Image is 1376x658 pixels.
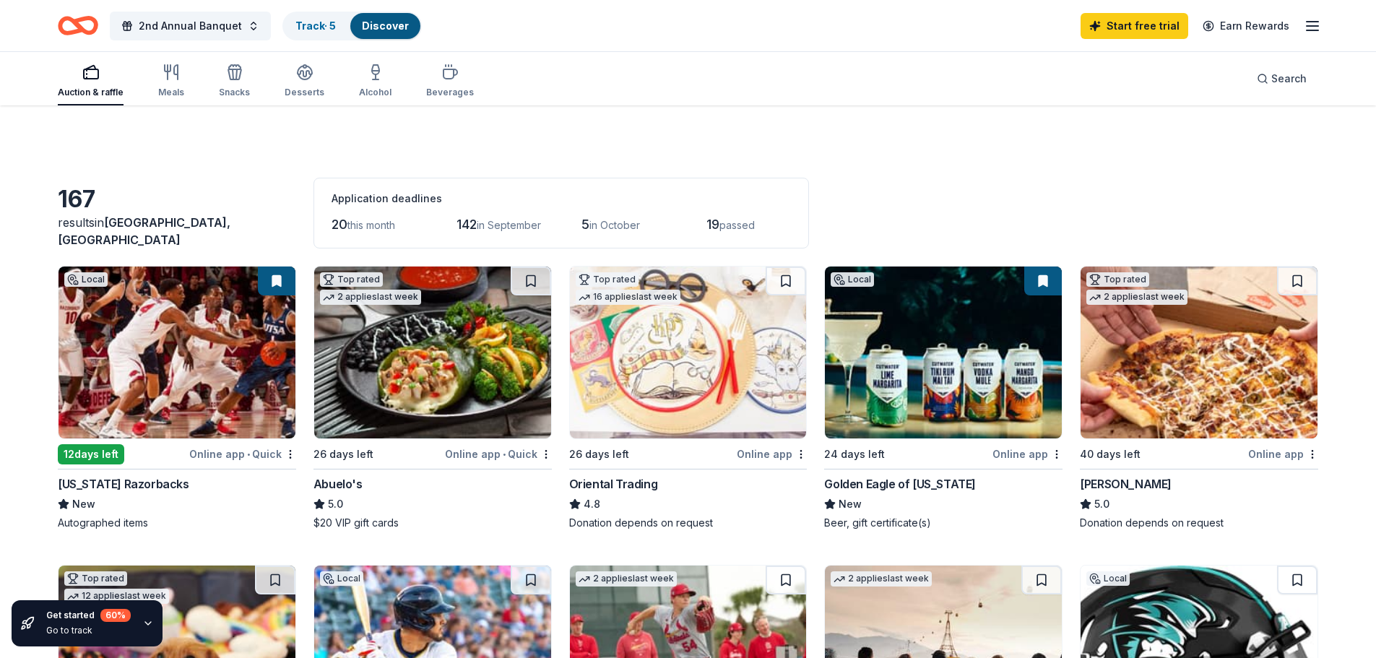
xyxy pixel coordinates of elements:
[1081,13,1188,39] a: Start free trial
[359,58,391,105] button: Alcohol
[1271,70,1307,87] span: Search
[58,516,296,530] div: Autographed items
[456,217,477,232] span: 142
[1080,516,1318,530] div: Donation depends on request
[313,516,552,530] div: $20 VIP gift cards
[58,444,124,464] div: 12 days left
[332,217,347,232] span: 20
[313,266,552,530] a: Image for Abuelo's Top rated2 applieslast week26 days leftOnline app•QuickAbuelo's5.0$20 VIP gift...
[831,272,874,287] div: Local
[320,571,363,586] div: Local
[589,219,640,231] span: in October
[158,58,184,105] button: Meals
[737,445,807,463] div: Online app
[824,266,1063,530] a: Image for Golden Eagle of ArkansasLocal24 days leftOnline appGolden Eagle of [US_STATE]NewBeer, g...
[58,215,230,247] span: [GEOGRAPHIC_DATA], [GEOGRAPHIC_DATA]
[219,58,250,105] button: Snacks
[1086,571,1130,586] div: Local
[824,475,976,493] div: Golden Eagle of [US_STATE]
[58,214,296,248] div: results
[139,17,242,35] span: 2nd Annual Banquet
[445,445,552,463] div: Online app Quick
[576,290,680,305] div: 16 applies last week
[72,495,95,513] span: New
[1080,266,1318,530] a: Image for Casey'sTop rated2 applieslast week40 days leftOnline app[PERSON_NAME]5.0Donation depend...
[347,219,395,231] span: this month
[285,58,324,105] button: Desserts
[706,217,719,232] span: 19
[110,12,271,40] button: 2nd Annual Banquet
[1245,64,1318,93] button: Search
[59,267,295,438] img: Image for Arkansas Razorbacks
[58,475,189,493] div: [US_STATE] Razorbacks
[328,495,343,513] span: 5.0
[320,272,383,287] div: Top rated
[247,449,250,460] span: •
[58,58,124,105] button: Auction & raffle
[1081,267,1317,438] img: Image for Casey's
[719,219,755,231] span: passed
[1086,290,1187,305] div: 2 applies last week
[1086,272,1149,287] div: Top rated
[46,609,131,622] div: Get started
[158,87,184,98] div: Meals
[58,9,98,43] a: Home
[1194,13,1298,39] a: Earn Rewards
[46,625,131,636] div: Go to track
[569,475,658,493] div: Oriental Trading
[426,58,474,105] button: Beverages
[1080,446,1141,463] div: 40 days left
[282,12,422,40] button: Track· 5Discover
[64,571,127,586] div: Top rated
[824,446,885,463] div: 24 days left
[426,87,474,98] div: Beverages
[313,475,363,493] div: Abuelo's
[569,516,808,530] div: Donation depends on request
[1248,445,1318,463] div: Online app
[569,446,629,463] div: 26 days left
[58,266,296,530] a: Image for Arkansas RazorbacksLocal12days leftOnline app•Quick[US_STATE] RazorbacksNewAutographed ...
[992,445,1063,463] div: Online app
[285,87,324,98] div: Desserts
[569,266,808,530] a: Image for Oriental TradingTop rated16 applieslast week26 days leftOnline appOriental Trading4.8Do...
[58,215,230,247] span: in
[58,87,124,98] div: Auction & raffle
[58,185,296,214] div: 167
[825,267,1062,438] img: Image for Golden Eagle of Arkansas
[477,219,541,231] span: in September
[824,516,1063,530] div: Beer, gift certificate(s)
[332,190,791,207] div: Application deadlines
[295,20,336,32] a: Track· 5
[189,445,296,463] div: Online app Quick
[576,272,639,287] div: Top rated
[362,20,409,32] a: Discover
[1094,495,1109,513] span: 5.0
[503,449,506,460] span: •
[314,267,551,438] img: Image for Abuelo's
[359,87,391,98] div: Alcohol
[570,267,807,438] img: Image for Oriental Trading
[576,571,677,586] div: 2 applies last week
[219,87,250,98] div: Snacks
[584,495,600,513] span: 4.8
[100,609,131,622] div: 60 %
[313,446,373,463] div: 26 days left
[64,272,108,287] div: Local
[581,217,589,232] span: 5
[839,495,862,513] span: New
[320,290,421,305] div: 2 applies last week
[831,571,932,586] div: 2 applies last week
[1080,475,1172,493] div: [PERSON_NAME]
